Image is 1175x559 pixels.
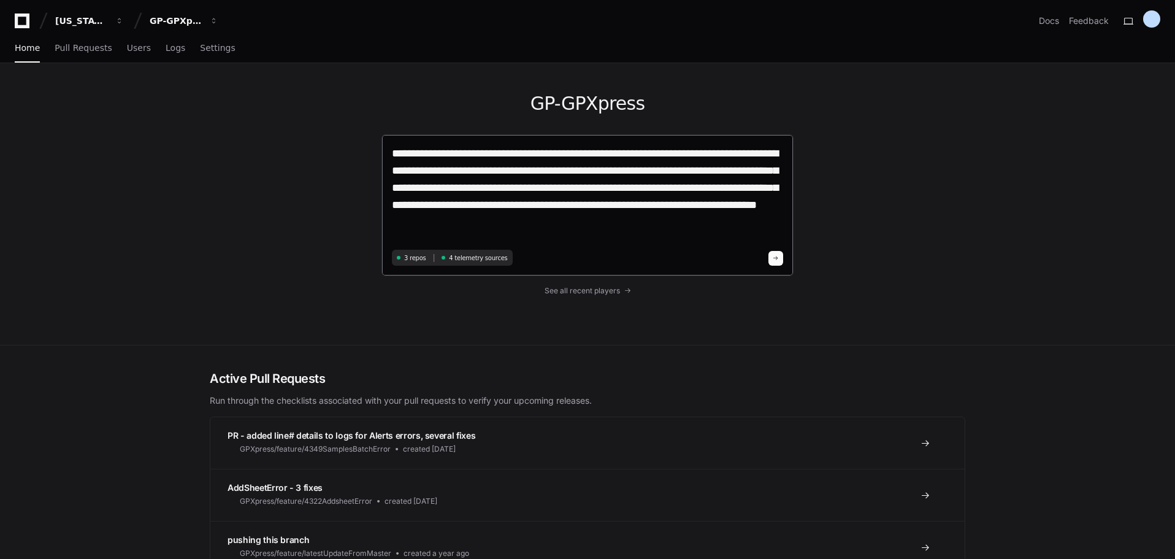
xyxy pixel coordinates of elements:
[55,44,112,52] span: Pull Requests
[127,44,151,52] span: Users
[200,34,235,63] a: Settings
[210,417,965,469] a: PR - added line# details to logs for Alerts errors, several fixesGPXpress/feature/4349SamplesBatc...
[449,253,507,263] span: 4 telemetry sources
[15,44,40,52] span: Home
[166,34,185,63] a: Logs
[210,395,965,407] p: Run through the checklists associated with your pull requests to verify your upcoming releases.
[200,44,235,52] span: Settings
[166,44,185,52] span: Logs
[228,482,323,493] span: AddSheetError - 3 fixes
[240,496,372,506] span: GPXpress/feature/4322AddsheetError
[15,34,40,63] a: Home
[55,15,108,27] div: [US_STATE] Pacific
[381,286,794,296] a: See all recent players
[385,496,437,506] span: created [DATE]
[545,286,620,296] span: See all recent players
[55,34,112,63] a: Pull Requests
[404,549,469,558] span: created a year ago
[403,444,456,454] span: created [DATE]
[1039,15,1059,27] a: Docs
[50,10,129,32] button: [US_STATE] Pacific
[210,370,965,387] h2: Active Pull Requests
[404,253,426,263] span: 3 repos
[145,10,223,32] button: GP-GPXpress
[381,93,794,115] h1: GP-GPXpress
[228,430,475,441] span: PR - added line# details to logs for Alerts errors, several fixes
[127,34,151,63] a: Users
[240,444,391,454] span: GPXpress/feature/4349SamplesBatchError
[1069,15,1109,27] button: Feedback
[210,469,965,521] a: AddSheetError - 3 fixesGPXpress/feature/4322AddsheetErrorcreated [DATE]
[228,534,309,545] span: pushing this branch
[240,549,391,558] span: GPXpress/feature/latestUpdateFromMaster
[150,15,202,27] div: GP-GPXpress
